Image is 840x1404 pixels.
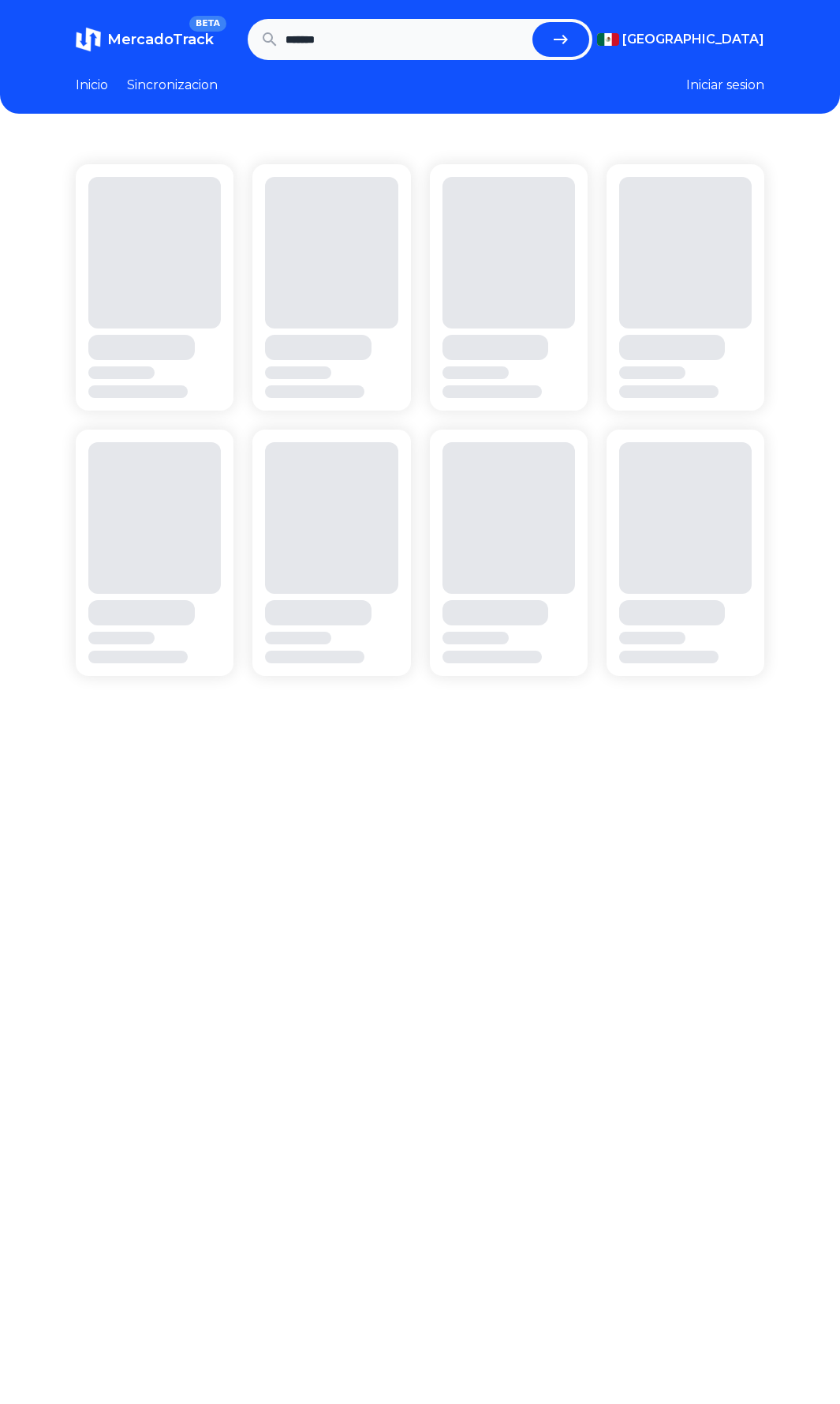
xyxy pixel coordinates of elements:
span: BETA [189,16,226,32]
img: MercadoTrack [76,27,101,52]
span: [GEOGRAPHIC_DATA] [622,30,764,49]
button: [GEOGRAPHIC_DATA] [597,30,764,49]
img: Mexico [597,33,619,46]
a: MercadoTrackBETA [76,27,214,52]
a: Inicio [76,76,108,95]
a: Sincronizacion [127,76,218,95]
span: MercadoTrack [107,31,214,48]
button: Iniciar sesion [686,76,764,95]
